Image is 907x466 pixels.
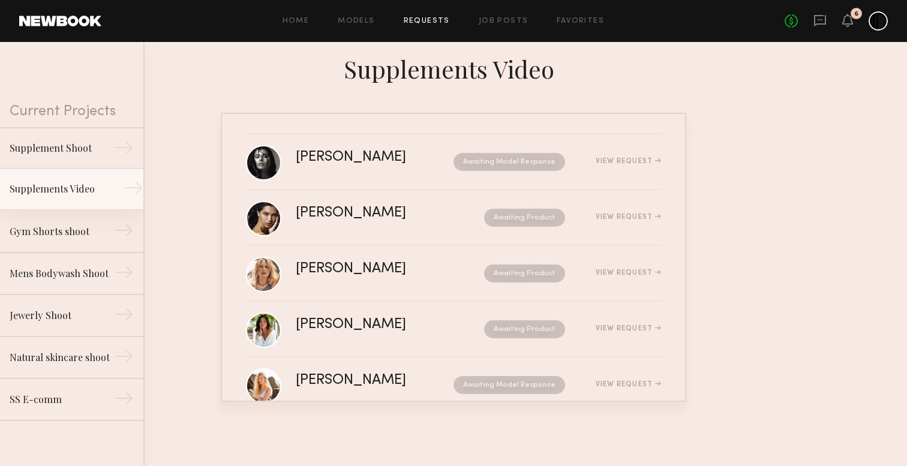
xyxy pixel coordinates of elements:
div: [PERSON_NAME] [296,151,430,164]
div: View Request [596,214,661,221]
nb-request-status: Awaiting Product [484,209,565,227]
div: Supplements Video [10,182,114,196]
div: Mens Bodywash Shoot [10,266,114,281]
div: [PERSON_NAME] [296,262,445,276]
div: → [114,263,134,287]
div: Supplement Shoot [10,141,114,155]
nb-request-status: Awaiting Product [484,264,565,282]
div: → [114,221,134,245]
nb-request-status: Awaiting Model Response [453,153,565,171]
a: [PERSON_NAME]Awaiting ProductView Request [246,190,661,246]
div: [PERSON_NAME] [296,374,430,387]
a: Models [338,17,374,25]
div: View Request [596,325,661,332]
div: View Request [596,158,661,165]
a: [PERSON_NAME]Awaiting ProductView Request [246,246,661,302]
div: 6 [854,11,858,17]
a: [PERSON_NAME]Awaiting ProductView Request [246,302,661,357]
div: View Request [596,381,661,388]
div: → [114,305,134,329]
nb-request-status: Awaiting Model Response [453,376,565,394]
div: SS E-comm [10,392,114,407]
div: Natural skincare shoot [10,350,114,365]
div: → [114,389,134,413]
a: Requests [404,17,450,25]
div: Jewerly Shoot [10,308,114,323]
div: [PERSON_NAME] [296,206,445,220]
a: Job Posts [479,17,528,25]
a: Home [283,17,310,25]
div: → [114,347,134,371]
a: Favorites [557,17,604,25]
div: → [114,138,134,162]
nb-request-status: Awaiting Product [484,320,565,338]
div: [PERSON_NAME] [296,318,445,332]
a: [PERSON_NAME]Awaiting Model ResponseView Request [246,134,661,190]
div: → [124,178,143,202]
a: [PERSON_NAME]Awaiting Model ResponseView Request [246,357,661,413]
div: Supplements Video [221,52,686,84]
div: Gym Shorts shoot [10,224,114,239]
div: View Request [596,269,661,276]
